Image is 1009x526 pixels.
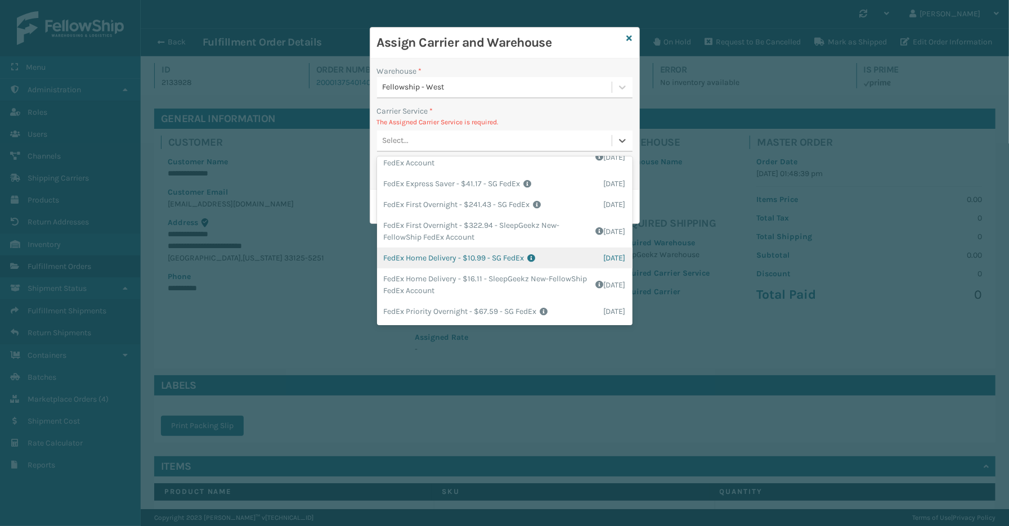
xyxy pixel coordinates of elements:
[377,173,633,194] div: FedEx Express Saver - $41.17 - SG FedEx
[377,194,633,215] div: FedEx First Overnight - $241.43 - SG FedEx
[377,65,422,77] label: Warehouse
[377,301,633,322] div: FedEx Priority Overnight - $67.59 - SG FedEx
[383,135,409,147] div: Select...
[604,178,626,190] span: [DATE]
[604,279,626,291] span: [DATE]
[377,34,622,51] h3: Assign Carrier and Warehouse
[377,117,633,127] p: The Assigned Carrier Service is required.
[377,322,633,354] div: FedEx Priority Overnight - $80.69 - SleepGeekz New-FellowShip FedEx Account
[377,105,433,117] label: Carrier Service
[377,141,633,173] div: FedEx Express Saver - $39.75 - SleepGeekz New-FellowShip FedEx Account
[377,248,633,268] div: FedEx Home Delivery - $10.99 - SG FedEx
[604,199,626,210] span: [DATE]
[604,252,626,264] span: [DATE]
[377,215,633,248] div: FedEx First Overnight - $322.94 - SleepGeekz New-FellowShip FedEx Account
[604,226,626,237] span: [DATE]
[383,82,613,93] div: Fellowship - West
[604,151,626,163] span: [DATE]
[377,268,633,301] div: FedEx Home Delivery - $16.11 - SleepGeekz New-FellowShip FedEx Account
[604,305,626,317] span: [DATE]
